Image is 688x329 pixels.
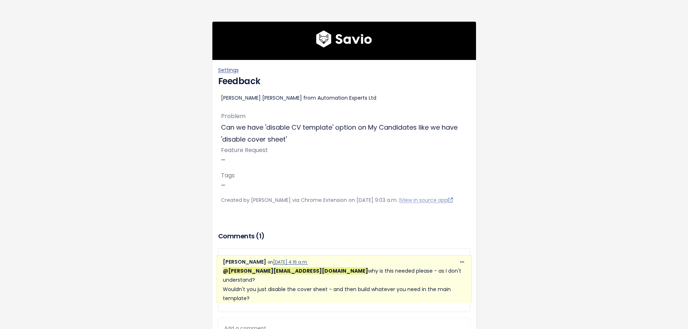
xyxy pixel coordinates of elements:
span: [PERSON_NAME] [223,258,266,265]
a: [DATE] 4:16 a.m. [273,259,308,265]
span: Tags [221,171,235,179]
p: — [221,170,467,190]
a: Settings [218,66,239,74]
p: Can we have 'disable CV template' option on My Candidates like we have 'disable cover sheet' [221,122,467,145]
a: View in source app [401,196,453,204]
span: Feature Request [221,146,268,154]
h4: Feedback [218,75,470,88]
span: Lyndsay Stanley [223,267,368,274]
img: logo600x187.a314fd40982d.png [316,30,372,48]
div: [PERSON_NAME] [PERSON_NAME] from Automation Experts Ltd [221,94,467,103]
p: — [221,145,467,165]
span: 1 [259,231,261,241]
span: Problem [221,112,246,120]
span: Created by [PERSON_NAME] via Chrome Extension on [DATE] 9:03 a.m. | [221,196,453,204]
p: why is this needed please - as I don't understand? Wouldn't you just disable the cover sheet - an... [223,267,466,303]
span: on [268,259,308,265]
h3: Comments ( ) [218,231,470,241]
